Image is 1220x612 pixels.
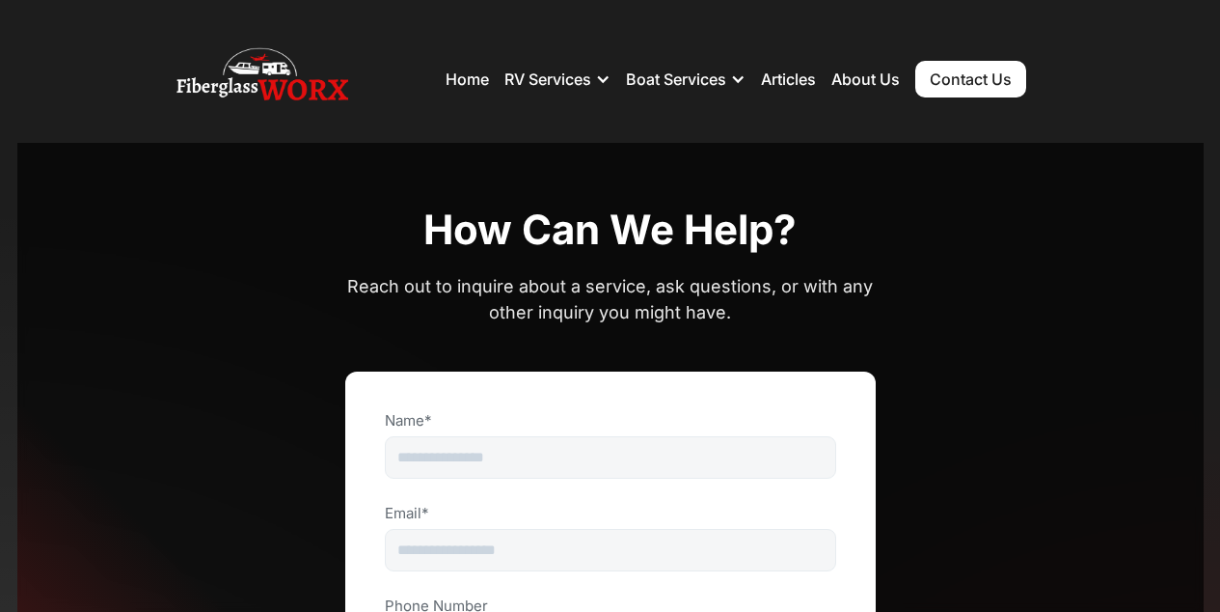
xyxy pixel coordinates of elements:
div: Boat Services [626,50,746,108]
p: Reach out to inquire about a service, ask questions, or with any other inquiry you might have. [345,273,876,325]
div: Boat Services [626,70,726,89]
a: Home [446,70,489,89]
label: Email* [385,504,836,523]
div: RV Services [504,50,610,108]
h1: How can we help? [423,205,797,256]
label: Name* [385,411,836,431]
a: Articles [761,70,816,89]
a: About Us [831,70,900,89]
div: RV Services [504,70,591,89]
img: Fiberglass Worx - RV and Boat repair, RV Roof, RV and Boat Detailing Company Logo [176,41,348,118]
a: Contact Us [915,61,1026,97]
